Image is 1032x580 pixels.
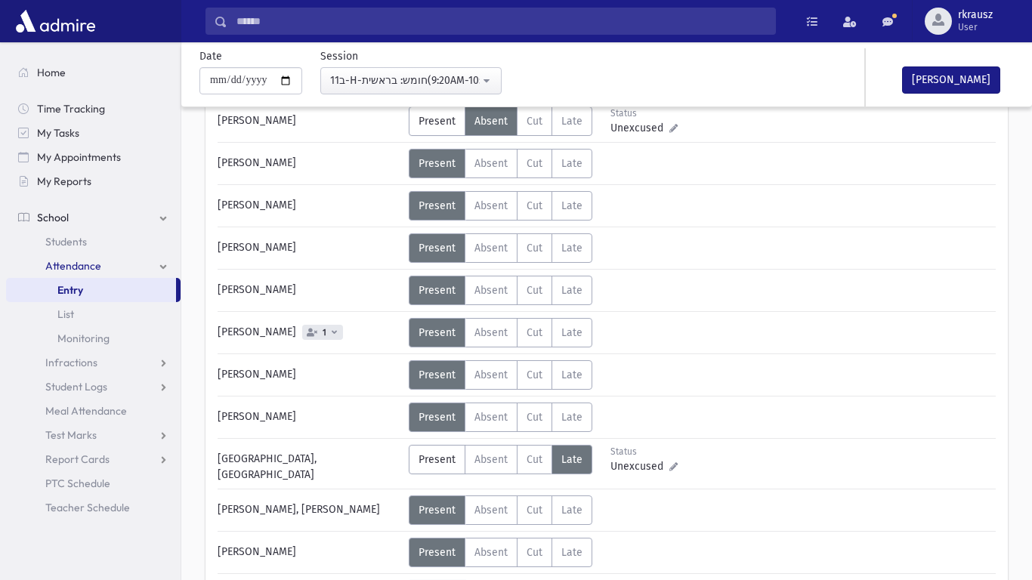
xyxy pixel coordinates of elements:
span: PTC Schedule [45,477,110,490]
span: Present [419,369,456,381]
span: Present [419,157,456,170]
span: My Reports [37,174,91,188]
label: Date [199,48,222,64]
div: [PERSON_NAME], [PERSON_NAME] [210,495,409,525]
span: My Tasks [37,126,79,140]
div: [PERSON_NAME] [210,276,409,305]
div: AttTypes [409,403,592,432]
span: Late [561,369,582,381]
a: Entry [6,278,176,302]
a: Monitoring [6,326,181,350]
div: AttTypes [409,538,592,567]
label: Session [320,48,358,64]
a: Teacher Schedule [6,495,181,520]
a: My Appointments [6,145,181,169]
a: School [6,205,181,230]
span: Meal Attendance [45,404,127,418]
a: Meal Attendance [6,399,181,423]
span: User [958,21,993,33]
span: Absent [474,326,508,339]
span: Cut [527,157,542,170]
span: Late [561,504,582,517]
span: Entry [57,283,83,297]
span: Absent [474,199,508,212]
span: Cut [527,453,542,466]
div: AttTypes [409,106,592,136]
span: Cut [527,199,542,212]
a: Report Cards [6,447,181,471]
div: [PERSON_NAME] [210,191,409,221]
a: Home [6,60,181,85]
span: Cut [527,115,542,128]
div: AttTypes [409,360,592,390]
span: Students [45,235,87,248]
span: Present [419,326,456,339]
a: Students [6,230,181,254]
a: Time Tracking [6,97,181,121]
span: Attendance [45,259,101,273]
span: Cut [527,504,542,517]
a: Attendance [6,254,181,278]
img: AdmirePro [12,6,99,36]
span: Home [37,66,66,79]
a: Student Logs [6,375,181,399]
span: Absent [474,546,508,559]
div: [PERSON_NAME] [210,233,409,263]
div: Status [610,445,678,458]
a: My Tasks [6,121,181,145]
div: AttTypes [409,495,592,525]
span: School [37,211,69,224]
span: Late [561,157,582,170]
span: Absent [474,504,508,517]
span: Late [561,115,582,128]
span: Late [561,199,582,212]
span: List [57,307,74,321]
div: [PERSON_NAME] [210,403,409,432]
div: AttTypes [409,149,592,178]
span: Late [561,411,582,424]
button: 11ב-H-חומש: בראשית(9:20AM-10:03AM) [320,67,502,94]
span: Report Cards [45,452,110,466]
button: [PERSON_NAME] [902,66,1000,94]
span: rkrausz [958,9,993,21]
span: Test Marks [45,428,97,442]
span: Present [419,199,456,212]
span: Present [419,411,456,424]
input: Search [227,8,775,35]
span: Absent [474,242,508,255]
span: My Appointments [37,150,121,164]
span: Present [419,284,456,297]
span: Present [419,242,456,255]
div: [GEOGRAPHIC_DATA], [GEOGRAPHIC_DATA] [210,445,409,483]
span: Present [419,504,456,517]
span: Infractions [45,356,97,369]
a: Infractions [6,350,181,375]
span: Late [561,284,582,297]
div: [PERSON_NAME] [210,149,409,178]
span: Present [419,115,456,128]
div: 11ב-H-חומש: בראשית(9:20AM-10:03AM) [330,72,480,88]
span: Teacher Schedule [45,501,130,514]
span: Present [419,546,456,559]
span: Absent [474,115,508,128]
span: Unexcused [610,120,669,136]
span: Cut [527,411,542,424]
div: AttTypes [409,318,592,347]
span: Late [561,326,582,339]
div: Status [610,106,678,120]
div: AttTypes [409,276,592,305]
div: AttTypes [409,191,592,221]
span: Absent [474,284,508,297]
span: Absent [474,369,508,381]
span: Unexcused [610,458,669,474]
div: [PERSON_NAME] [210,318,409,347]
span: Student Logs [45,380,107,393]
div: [PERSON_NAME] [210,360,409,390]
a: PTC Schedule [6,471,181,495]
span: Cut [527,284,542,297]
span: Absent [474,411,508,424]
span: Absent [474,157,508,170]
div: [PERSON_NAME] [210,538,409,567]
a: Test Marks [6,423,181,447]
div: [PERSON_NAME] [210,106,409,136]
